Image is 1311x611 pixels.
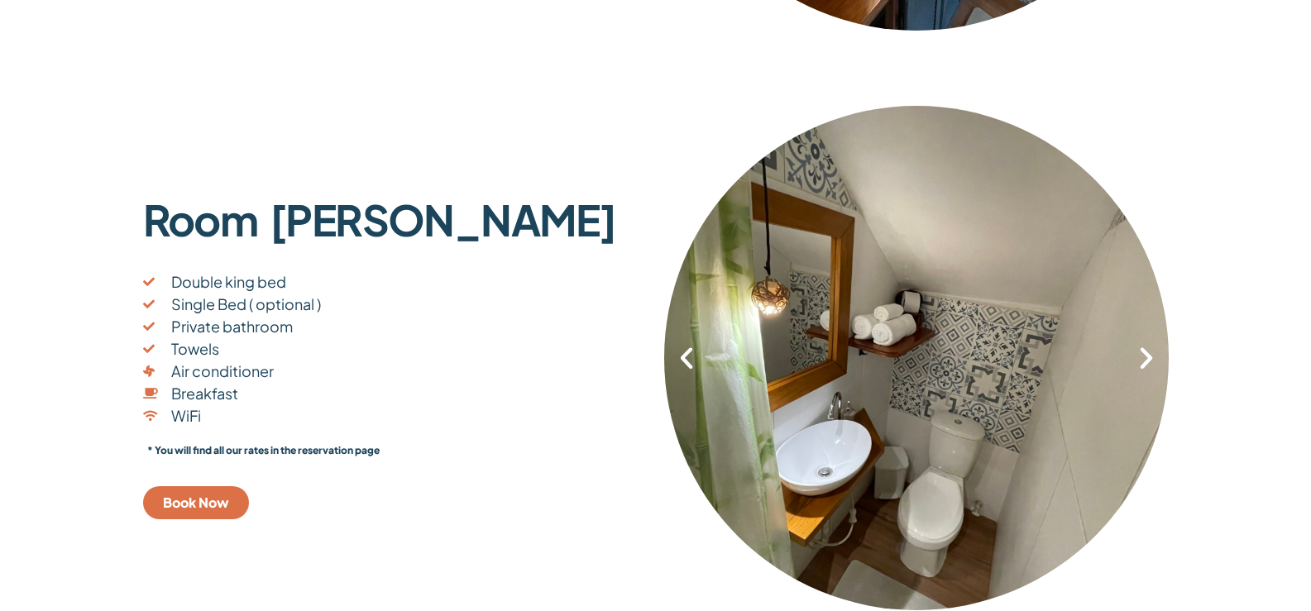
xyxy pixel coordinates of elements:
[167,270,286,293] span: Double king bed
[167,337,219,360] span: Towels
[167,293,321,315] span: Single Bed ( optional )
[167,382,238,404] span: Breakfast
[664,105,1169,610] div: 6 / 8
[167,360,274,382] span: Air conditioner
[672,344,701,372] div: Previous slide
[143,486,249,519] a: Book Now
[147,443,644,458] p: * You will find all our rates in the reservation page
[143,193,616,246] span: Room [PERSON_NAME]
[163,496,229,509] span: Book Now
[167,404,201,427] span: WiFi
[1132,344,1160,372] div: Next slide
[167,315,293,337] span: Private bathroom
